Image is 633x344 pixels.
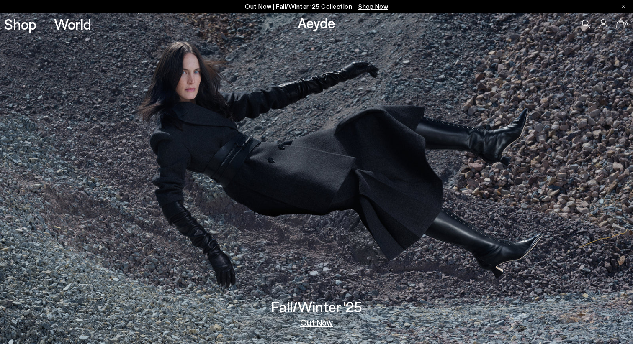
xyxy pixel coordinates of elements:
[54,17,91,31] a: World
[358,3,388,10] span: Navigate to /collections/new-in
[616,19,625,28] a: 0
[245,1,388,12] p: Out Now | Fall/Winter ‘25 Collection
[4,17,36,31] a: Shop
[300,318,333,326] a: Out Now
[271,299,362,314] h3: Fall/Winter '25
[625,22,629,26] span: 0
[298,14,335,31] a: Aeyde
